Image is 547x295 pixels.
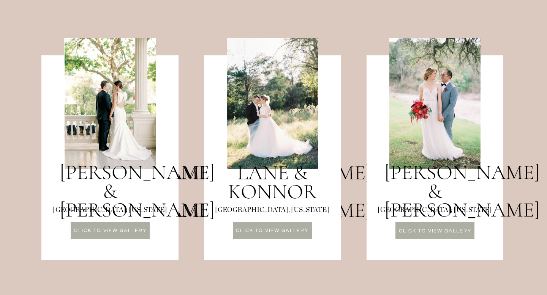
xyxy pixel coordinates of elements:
[384,163,485,201] a: [PERSON_NAME] & [PERSON_NAME]
[396,229,474,235] a: CLICK TO VIEW GALLERY
[41,205,178,217] p: [GEOGRAPHIC_DATA], [US_STATE]
[216,163,329,202] a: Lane & konnor
[41,205,178,216] p: [GEOGRAPHIC_DATA], [US_STATE]
[60,163,160,201] a: [PERSON_NAME] & [PERSON_NAME]
[204,205,340,216] p: [GEOGRAPHIC_DATA], [US_STATE]
[71,228,150,235] a: CLICK TO VIEW GALLERY
[233,228,311,235] a: CLICK TO VIEW GALLERY
[366,205,503,217] p: [GEOGRAPHIC_DATA], [US_STATE]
